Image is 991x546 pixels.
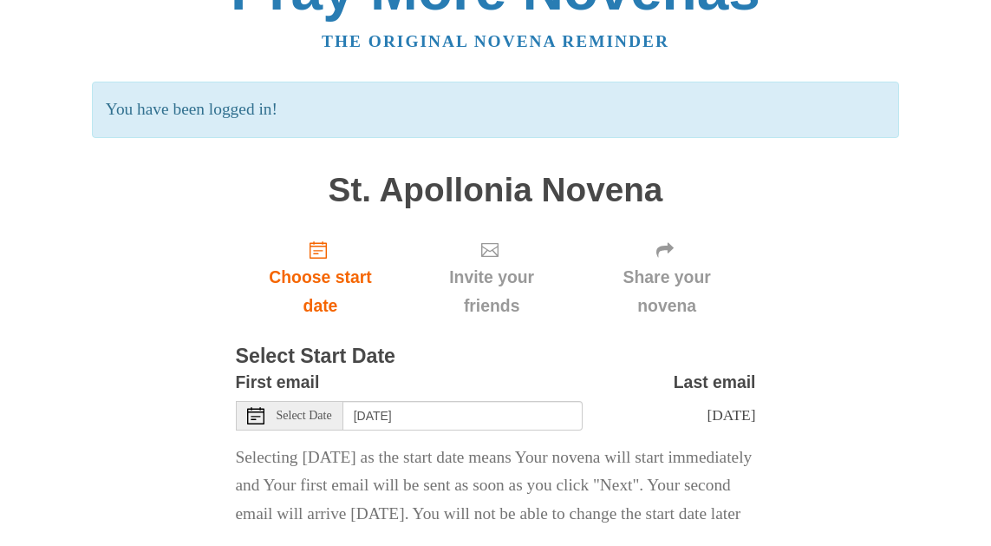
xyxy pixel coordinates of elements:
[236,172,756,209] h1: St. Apollonia Novena
[236,345,756,368] h3: Select Start Date
[707,406,755,424] span: [DATE]
[236,226,406,329] a: Choose start date
[422,263,560,320] span: Invite your friends
[596,263,739,320] span: Share your novena
[674,368,756,397] label: Last email
[236,368,320,397] label: First email
[92,82,899,138] p: You have been logged in!
[578,226,756,329] div: Click "Next" to confirm your start date first.
[253,263,388,320] span: Choose start date
[405,226,577,329] div: Click "Next" to confirm your start date first.
[343,401,583,431] input: Use the arrow keys to pick a date
[277,410,332,422] span: Select Date
[322,32,669,50] a: The original novena reminder
[236,444,756,530] p: Selecting [DATE] as the start date means Your novena will start immediately and Your first email ...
